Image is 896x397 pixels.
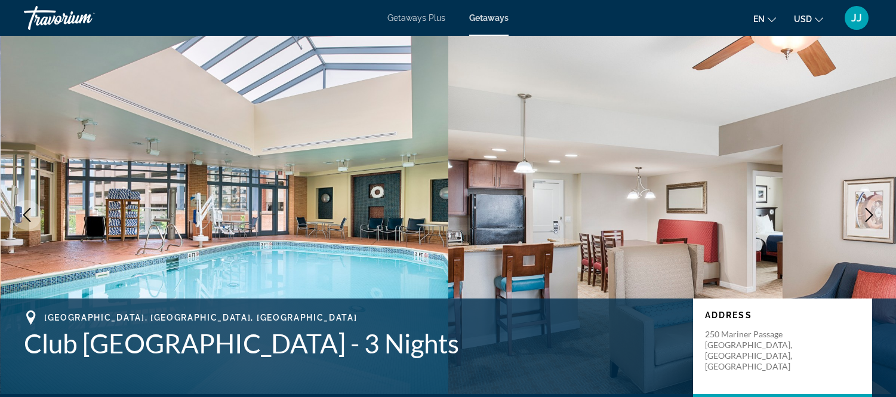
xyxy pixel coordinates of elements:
button: Change currency [794,10,823,27]
h1: Club [GEOGRAPHIC_DATA] - 3 Nights [24,328,681,359]
p: Address [705,310,860,320]
button: User Menu [841,5,872,30]
span: [GEOGRAPHIC_DATA], [GEOGRAPHIC_DATA], [GEOGRAPHIC_DATA] [44,313,357,322]
span: USD [794,14,812,24]
a: Getaways Plus [387,13,445,23]
a: Travorium [24,2,143,33]
button: Change language [753,10,776,27]
span: JJ [851,12,862,24]
button: Next image [854,200,884,230]
a: Getaways [469,13,509,23]
p: 250 Mariner Passage [GEOGRAPHIC_DATA], [GEOGRAPHIC_DATA], [GEOGRAPHIC_DATA] [705,329,800,372]
span: en [753,14,765,24]
button: Previous image [12,200,42,230]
